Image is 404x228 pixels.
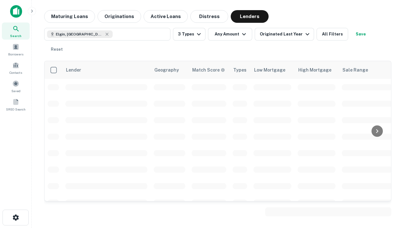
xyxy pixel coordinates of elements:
[298,66,331,74] div: High Mortgage
[192,66,224,73] h6: Match Score
[317,28,348,41] button: All Filters
[154,66,179,74] div: Geography
[2,78,30,95] a: Saved
[233,66,247,74] div: Types
[260,30,311,38] div: Originated Last Year
[2,96,30,113] a: SREO Search
[10,5,22,18] img: capitalize-icon.png
[229,61,250,79] th: Types
[231,10,269,23] button: Lenders
[9,70,22,75] span: Contacts
[250,61,294,79] th: Low Mortgage
[351,28,371,41] button: Save your search to get updates of matches that match your search criteria.
[66,66,81,74] div: Lender
[6,107,26,112] span: SREO Search
[47,43,67,56] button: Reset
[254,66,285,74] div: Low Mortgage
[11,88,21,93] span: Saved
[173,28,205,41] button: 3 Types
[44,10,95,23] button: Maturing Loans
[10,33,21,38] span: Search
[192,66,225,73] div: Capitalize uses an advanced AI algorithm to match your search with the best lender. The match sco...
[2,59,30,76] a: Contacts
[151,61,188,79] th: Geography
[44,28,170,41] button: Elgin, [GEOGRAPHIC_DATA], [GEOGRAPHIC_DATA]
[342,66,368,74] div: Sale Range
[98,10,141,23] button: Originations
[190,10,228,23] button: Distress
[339,61,395,79] th: Sale Range
[372,177,404,208] iframe: Chat Widget
[2,22,30,40] a: Search
[144,10,188,23] button: Active Loans
[188,61,229,79] th: Capitalize uses an advanced AI algorithm to match your search with the best lender. The match sco...
[294,61,339,79] th: High Mortgage
[208,28,252,41] button: Any Amount
[255,28,314,41] button: Originated Last Year
[2,41,30,58] a: Borrowers
[8,52,23,57] span: Borrowers
[62,61,151,79] th: Lender
[56,31,103,37] span: Elgin, [GEOGRAPHIC_DATA], [GEOGRAPHIC_DATA]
